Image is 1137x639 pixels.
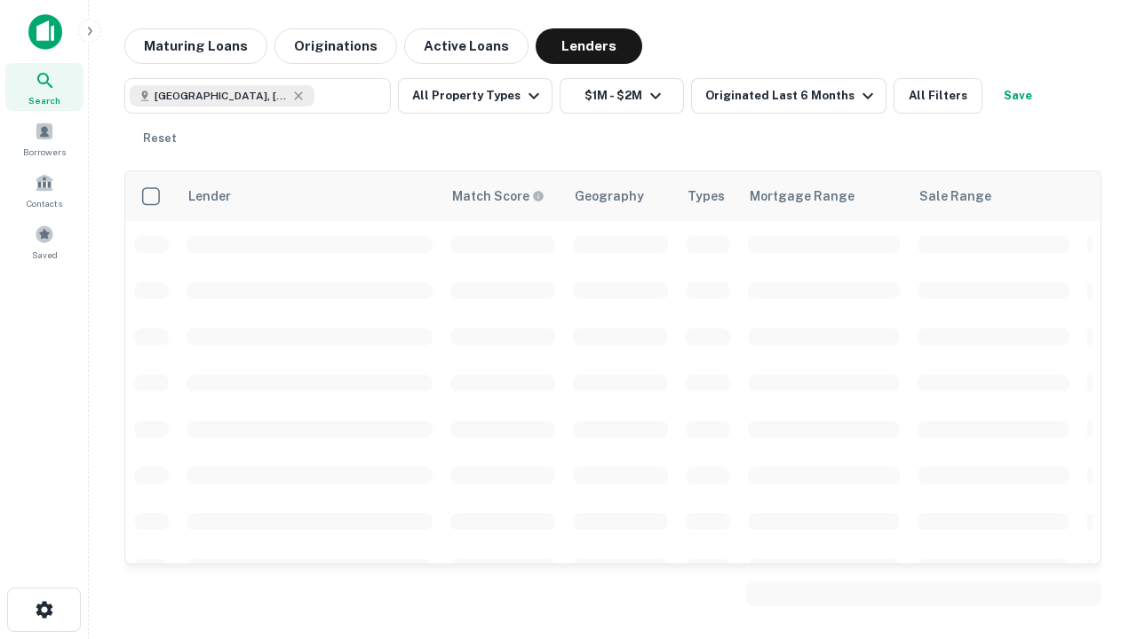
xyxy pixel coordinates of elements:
[1048,440,1137,525] iframe: Chat Widget
[452,186,545,206] div: Capitalize uses an advanced AI algorithm to match your search with the best lender. The match sco...
[27,196,62,210] span: Contacts
[404,28,529,64] button: Active Loans
[5,217,83,265] a: Saved
[750,185,855,207] div: Mortgage Range
[274,28,397,64] button: Originations
[28,14,62,50] img: capitalize-icon.png
[688,185,725,207] div: Types
[155,88,288,104] span: [GEOGRAPHIC_DATA], [GEOGRAPHIC_DATA], [GEOGRAPHIC_DATA]
[452,186,541,206] h6: Match Score
[178,171,441,221] th: Lender
[560,78,684,114] button: $1M - $2M
[32,248,58,262] span: Saved
[23,145,66,159] span: Borrowers
[909,171,1078,221] th: Sale Range
[5,63,83,111] a: Search
[739,171,909,221] th: Mortgage Range
[28,93,60,107] span: Search
[677,171,739,221] th: Types
[188,185,231,207] div: Lender
[131,121,188,156] button: Reset
[398,78,553,114] button: All Property Types
[894,78,982,114] button: All Filters
[705,85,879,106] div: Originated Last 6 Months
[575,185,644,207] div: Geography
[919,185,991,207] div: Sale Range
[5,114,83,162] a: Borrowers
[691,78,887,114] button: Originated Last 6 Months
[441,171,564,221] th: Capitalize uses an advanced AI algorithm to match your search with the best lender. The match sco...
[564,171,677,221] th: Geography
[124,28,267,64] button: Maturing Loans
[990,78,1046,114] button: Save your search to get updates of matches that match your search criteria.
[5,166,83,214] a: Contacts
[536,28,642,64] button: Lenders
